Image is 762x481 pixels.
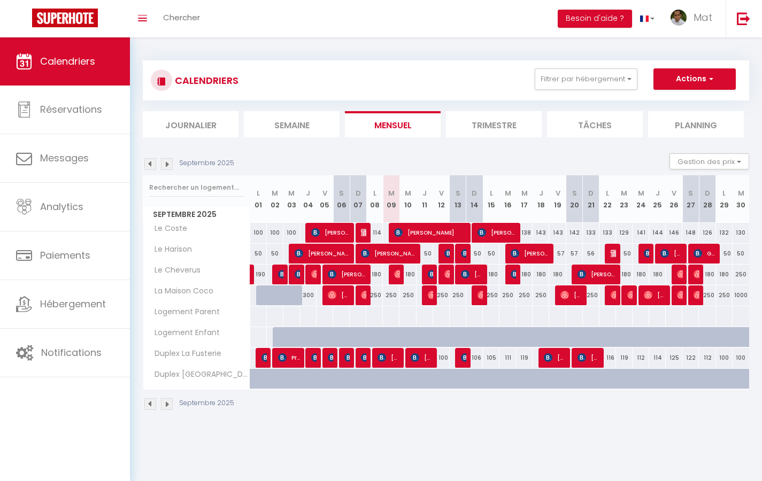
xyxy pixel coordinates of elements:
[466,348,483,368] div: 106
[483,175,499,223] th: 15
[578,347,599,368] span: [PERSON_NAME]
[145,244,195,255] span: Le Harison
[261,347,267,368] span: [PERSON_NAME]
[145,369,252,381] span: Duplex [GEOGRAPHIC_DATA]
[433,285,450,305] div: 250
[533,265,549,284] div: 180
[682,175,699,223] th: 27
[578,264,616,284] span: [PERSON_NAME]
[361,222,366,243] span: [PERSON_NAME]
[278,347,300,368] span: Prof. [PERSON_NAME]
[672,188,676,198] abbr: V
[716,265,733,284] div: 180
[450,285,466,305] div: 250
[41,346,102,359] span: Notifications
[588,188,594,198] abbr: D
[516,348,533,368] div: 119
[633,265,649,284] div: 180
[560,285,582,305] span: [PERSON_NAME]
[616,244,633,263] div: 50
[446,111,542,137] li: Trimestre
[145,306,222,318] span: Logement Parent
[300,175,317,223] th: 04
[411,347,433,368] span: [PERSON_NAME]
[311,347,317,368] span: Storm van Scherpenseel
[649,175,666,223] th: 25
[428,264,433,284] span: [PERSON_NAME]
[516,223,533,243] div: 138
[644,285,666,305] span: [PERSON_NAME]
[9,4,41,36] button: Ouvrir le widget de chat LiveChat
[356,188,361,198] abbr: D
[539,188,543,198] abbr: J
[633,348,649,368] div: 112
[149,178,244,197] input: Rechercher un logement...
[544,347,566,368] span: [PERSON_NAME]
[616,265,633,284] div: 180
[688,188,693,198] abbr: S
[311,222,350,243] span: [PERSON_NAME]
[394,222,466,243] span: [PERSON_NAME]
[682,348,699,368] div: 122
[283,175,300,223] th: 03
[250,244,267,263] div: 50
[267,244,283,263] div: 50
[633,175,649,223] th: 24
[694,264,699,284] span: Moulirath Yos
[694,11,712,24] span: Mat
[638,188,644,198] abbr: M
[677,264,682,284] span: [PERSON_NAME]
[40,103,102,116] span: Réservations
[716,285,733,305] div: 250
[599,348,616,368] div: 116
[583,175,599,223] th: 21
[444,264,450,284] span: [PERSON_NAME]
[461,264,483,284] span: [PERSON_NAME]
[472,188,477,198] abbr: D
[366,285,383,305] div: 250
[328,264,366,284] span: [PERSON_NAME]
[433,348,450,368] div: 100
[533,285,549,305] div: 250
[344,347,350,368] span: [PERSON_NAME]
[677,285,682,305] span: [PERSON_NAME]
[694,243,715,263] span: Gome Imadiy
[399,285,416,305] div: 250
[417,244,433,263] div: 50
[611,285,616,305] span: [PERSON_NAME]
[611,243,616,263] span: [PERSON_NAME]
[40,200,83,213] span: Analytics
[616,348,633,368] div: 119
[417,175,433,223] th: 11
[733,348,749,368] div: 100
[461,243,466,263] span: [PERSON_NAME]
[549,175,566,223] th: 19
[722,188,726,198] abbr: L
[399,265,416,284] div: 180
[328,347,333,368] span: [PERSON_NAME]
[499,175,516,223] th: 16
[666,348,682,368] div: 125
[738,188,744,198] abbr: M
[556,188,560,198] abbr: V
[179,158,234,168] p: Septembre 2025
[388,188,395,198] abbr: M
[143,111,238,137] li: Journalier
[145,348,224,360] span: Duplex La Fusterie
[483,244,499,263] div: 50
[350,175,366,223] th: 07
[733,223,749,243] div: 130
[599,175,616,223] th: 22
[444,243,450,263] span: [PERSON_NAME]
[345,111,441,137] li: Mensuel
[145,265,203,276] span: Le Cheverus
[511,243,549,263] span: [PERSON_NAME]
[361,243,416,263] span: [PERSON_NAME]
[716,244,733,263] div: 50
[288,188,295,198] abbr: M
[40,297,106,311] span: Hébergement
[656,188,660,198] abbr: J
[583,223,599,243] div: 133
[366,265,383,284] div: 180
[366,223,383,243] div: 114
